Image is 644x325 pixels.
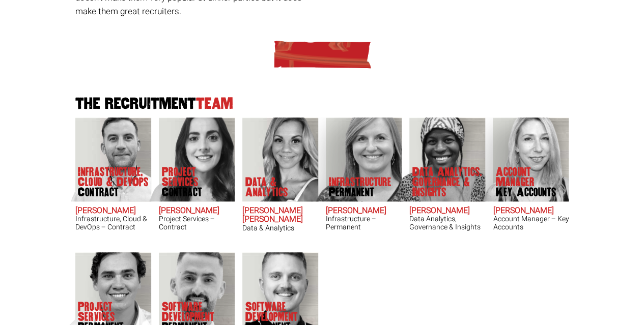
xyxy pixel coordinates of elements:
span: Permanent [329,187,391,197]
p: Account Manager [496,167,569,197]
img: Frankie Gaffney's our Account Manager Key Accounts [471,117,569,201]
span: Contract [162,187,235,197]
h2: [PERSON_NAME] [75,206,151,216]
img: Chipo Riva does Data Analytics, Governance & Insights [387,117,485,201]
h3: Data Analytics, Governance & Insights [409,215,485,231]
span: Contract [78,187,151,197]
h3: Project Services – Contract [159,215,235,231]
p: Data & Analytics [245,177,318,197]
span: Team [196,95,233,112]
h3: Infrastructure – Permanent [326,215,402,231]
h2: [PERSON_NAME] [PERSON_NAME] [242,206,318,224]
h3: Infrastructure, Cloud & DevOps – Contract [75,215,151,231]
h2: [PERSON_NAME] [326,206,402,216]
h3: Data & Analytics [242,224,318,232]
p: Data Analytics, Governance & Insights [412,167,485,197]
img: Claire Sheerin does Project Services Contract [137,117,235,201]
img: Amanda Evans's Our Infrastructure Permanent [304,117,402,201]
p: Infrastructure [329,177,391,197]
img: Anna-Maria Julie does Data & Analytics [220,117,318,201]
p: Project Services [162,167,235,197]
h2: [PERSON_NAME] [493,206,569,216]
h3: Account Manager – Key Accounts [493,215,569,231]
img: Adam Eshet does Infrastructure, Cloud & DevOps Contract [53,117,151,201]
h2: [PERSON_NAME] [159,206,235,216]
span: Key Accounts [496,187,569,197]
h2: [PERSON_NAME] [409,206,485,216]
h2: The Recruitment [71,96,573,112]
p: Infrastructure, Cloud & DevOps [78,167,151,197]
